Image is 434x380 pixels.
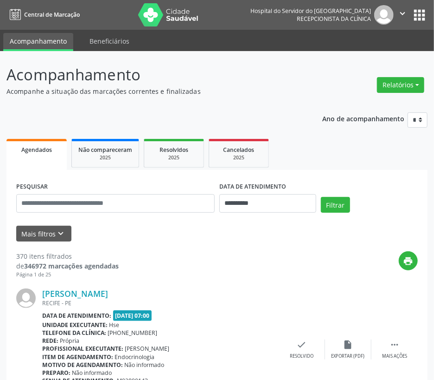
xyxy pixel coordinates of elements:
[42,361,123,369] b: Motivo de agendamento:
[42,321,108,329] b: Unidade executante:
[115,353,155,361] span: Endocrinologia
[394,5,411,25] button: 
[108,329,158,337] span: [PHONE_NUMBER]
[321,197,350,213] button: Filtrar
[223,146,255,154] span: Cancelados
[297,15,371,23] span: Recepcionista da clínica
[374,5,394,25] img: img
[403,256,414,266] i: print
[72,369,112,377] span: Não informado
[21,146,52,154] span: Agendados
[6,86,301,96] p: Acompanhe a situação das marcações correntes e finalizadas
[399,251,418,270] button: print
[382,353,407,360] div: Mais ações
[83,33,136,49] a: Beneficiários
[16,288,36,308] img: img
[332,353,365,360] div: Exportar (PDF)
[113,310,152,321] span: [DATE] 07:00
[42,369,70,377] b: Preparo:
[78,154,132,161] div: 2025
[160,146,188,154] span: Resolvidos
[397,8,408,19] i: 
[42,312,111,320] b: Data de atendimento:
[24,11,80,19] span: Central de Marcação
[297,340,307,350] i: check
[250,7,371,15] div: Hospital do Servidor do [GEOGRAPHIC_DATA]
[3,33,73,51] a: Acompanhamento
[216,154,262,161] div: 2025
[109,321,120,329] span: Hse
[411,7,428,23] button: apps
[125,361,165,369] span: Não informado
[6,63,301,86] p: Acompanhamento
[290,353,313,360] div: Resolvido
[42,353,113,361] b: Item de agendamento:
[125,345,170,353] span: [PERSON_NAME]
[16,180,48,194] label: PESQUISAR
[24,262,119,270] strong: 346972 marcações agendadas
[42,345,123,353] b: Profissional executante:
[78,146,132,154] span: Não compareceram
[60,337,80,345] span: Própria
[6,7,80,22] a: Central de Marcação
[16,251,119,261] div: 370 itens filtrados
[16,261,119,271] div: de
[42,329,106,337] b: Telefone da clínica:
[322,112,404,124] p: Ano de acompanhamento
[42,337,58,345] b: Rede:
[56,229,66,239] i: keyboard_arrow_down
[343,340,353,350] i: insert_drive_file
[42,288,108,299] a: [PERSON_NAME]
[42,299,279,307] div: RECIFE - PE
[219,180,286,194] label: DATA DE ATENDIMENTO
[151,154,197,161] div: 2025
[389,340,400,350] i: 
[377,77,424,93] button: Relatórios
[16,226,71,242] button: Mais filtroskeyboard_arrow_down
[16,271,119,279] div: Página 1 de 25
